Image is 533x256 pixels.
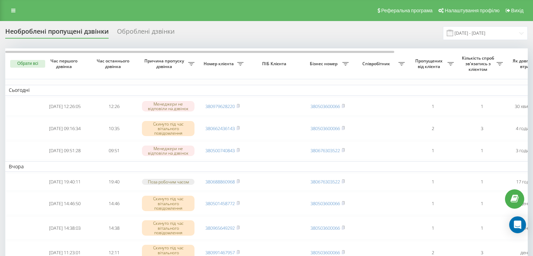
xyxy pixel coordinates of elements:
div: Менеджери не відповіли на дзвінок [142,101,194,112]
a: 380503600066 [310,125,340,132]
a: 380503600066 [310,249,340,256]
td: 12:26 [89,97,138,116]
span: Час першого дзвінка [46,58,84,69]
span: Кількість спроб зв'язатись з клієнтом [461,55,497,72]
td: 14:38 [89,216,138,240]
td: 14:46 [89,192,138,215]
td: 1 [408,173,457,190]
div: Менеджери не відповіли на дзвінок [142,146,194,156]
a: 380503600066 [310,200,340,207]
td: 1 [457,216,506,240]
span: Реферальна програма [381,8,433,13]
td: 1 [408,97,457,116]
a: 380688860968 [205,178,235,185]
a: 380979628220 [205,103,235,109]
td: 1 [457,141,506,160]
span: Співробітник [356,61,398,67]
a: 380991467957 [205,249,235,256]
td: 2 [408,117,457,140]
td: 3 [457,117,506,140]
td: 1 [457,97,506,116]
td: 1 [457,173,506,190]
div: Скинуто під час вітального повідомлення [142,196,194,211]
a: 380501458772 [205,200,235,207]
td: [DATE] 12:26:05 [40,97,89,116]
td: 1 [408,141,457,160]
td: 1 [457,192,506,215]
td: 19:40 [89,173,138,190]
span: ПІБ Клієнта [253,61,297,67]
span: Причина пропуску дзвінка [142,58,188,69]
span: Пропущених від клієнта [412,58,447,69]
td: [DATE] 14:38:03 [40,216,89,240]
a: 380503600066 [310,103,340,109]
a: 380965649292 [205,225,235,231]
td: [DATE] 09:51:28 [40,141,89,160]
td: [DATE] 19:40:11 [40,173,89,190]
span: Бізнес номер [307,61,342,67]
div: Open Intercom Messenger [509,216,526,233]
td: [DATE] 09:16:34 [40,117,89,140]
div: Скинуто під час вітального повідомлення [142,220,194,236]
td: 1 [408,192,457,215]
span: Час останнього дзвінка [95,58,133,69]
a: 380676303522 [310,178,340,185]
span: Вихід [511,8,524,13]
div: Оброблені дзвінки [117,28,175,39]
span: Номер клієнта [201,61,237,67]
td: 09:51 [89,141,138,160]
div: Поза робочим часом [142,179,194,185]
button: Обрати всі [10,60,45,68]
span: Налаштування профілю [445,8,499,13]
a: 380662436143 [205,125,235,132]
div: Скинуто під час вітального повідомлення [142,121,194,136]
td: 10:35 [89,117,138,140]
td: [DATE] 14:46:50 [40,192,89,215]
td: 1 [408,216,457,240]
a: 380676303522 [310,147,340,154]
a: 380503600066 [310,225,340,231]
a: 380500740843 [205,147,235,154]
div: Необроблені пропущені дзвінки [5,28,109,39]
